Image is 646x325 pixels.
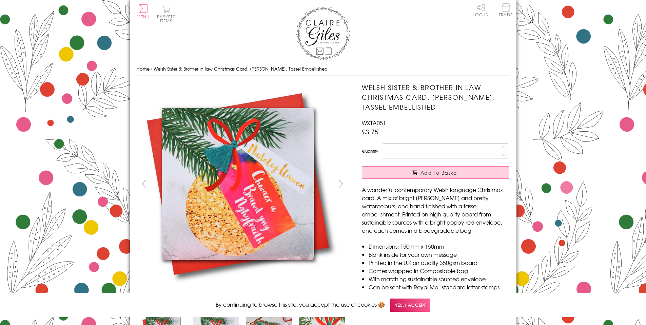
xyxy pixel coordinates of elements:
[333,176,348,191] button: next
[362,186,509,234] p: A wonderful contemporary Welsh language Christmas card. A mix of bright [PERSON_NAME] and pretty ...
[137,176,152,191] button: prev
[369,242,509,250] li: Dimensions: 150mm x 150mm
[362,148,378,154] label: Quantity
[296,7,350,60] img: Claire Giles Greetings Cards
[369,250,509,259] li: Blank inside for your own message
[499,3,513,18] a: Trade
[369,283,509,291] li: Can be sent with Royal Mail standard letter stamps
[369,259,509,267] li: Printed in the U.K on quality 350gsm board
[151,65,152,72] span: ›
[362,166,509,179] button: Add to Basket
[137,65,150,72] a: Home
[137,14,150,20] span: Menu
[369,275,509,283] li: With matching sustainable sourced envelope
[136,82,340,286] img: Welsh Sister & Brother in law Christmas Card, Nadolig Llawen, Tassel Embellished
[157,5,176,23] button: Basket0 items
[420,169,459,176] span: Add to Basket
[473,3,489,17] a: Log In
[369,267,509,275] li: Comes wrapped in Compostable bag
[499,3,513,17] span: Trade
[362,82,509,112] h1: Welsh Sister & Brother in law Christmas Card, [PERSON_NAME], Tassel Embellished
[390,299,430,312] span: Yes, I accept
[137,62,510,76] nav: breadcrumbs
[348,82,552,286] img: Welsh Sister & Brother in law Christmas Card, Nadolig Llawen, Tassel Embellished
[137,4,150,19] button: Menu
[362,119,386,127] span: WXTA051
[154,65,328,72] span: Welsh Sister & Brother in law Christmas Card, [PERSON_NAME], Tassel Embellished
[160,14,176,24] span: 0 items
[362,127,378,136] span: £3.75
